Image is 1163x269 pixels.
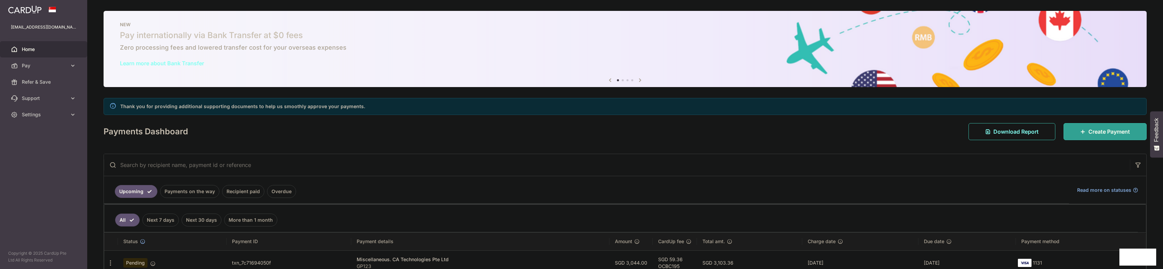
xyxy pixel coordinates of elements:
[1077,187,1131,194] span: Read more on statuses
[1088,128,1130,136] span: Create Payment
[1033,260,1042,266] span: 1131
[351,233,609,250] th: Payment details
[120,22,1130,27] p: NEW
[115,185,157,198] a: Upcoming
[1077,187,1138,194] a: Read more on statuses
[1119,249,1156,266] iframe: Opens a widget where you can find more information
[222,185,264,198] a: Recipient paid
[658,238,684,245] span: CardUp fee
[924,238,944,245] span: Due date
[8,5,42,14] img: CardUp
[968,123,1055,140] a: Download Report
[123,258,148,268] span: Pending
[182,214,221,226] a: Next 30 days
[115,214,140,226] a: All
[120,44,1130,52] h6: Zero processing fees and lowered transfer cost for your overseas expenses
[123,238,138,245] span: Status
[142,214,179,226] a: Next 7 days
[702,238,725,245] span: Total amt.
[120,60,204,67] a: Learn more about Bank Transfer
[11,24,76,31] p: [EMAIL_ADDRESS][DOMAIN_NAME]
[22,111,67,118] span: Settings
[1150,111,1163,157] button: Feedback - Show survey
[808,238,836,245] span: Charge date
[120,102,365,111] p: Thank you for providing additional supporting documents to help us smoothly approve your payments.
[1064,123,1147,140] a: Create Payment
[22,95,67,102] span: Support
[22,46,67,53] span: Home
[104,154,1130,176] input: Search by recipient name, payment id or reference
[104,11,1147,87] img: Bank transfer banner
[22,62,67,69] span: Pay
[22,79,67,85] span: Refer & Save
[1153,118,1160,142] span: Feedback
[227,233,351,250] th: Payment ID
[267,185,296,198] a: Overdue
[993,128,1039,136] span: Download Report
[120,30,1130,41] h5: Pay internationally via Bank Transfer at $0 fees
[1018,259,1032,267] img: Bank Card
[104,125,188,138] h4: Payments Dashboard
[1016,233,1146,250] th: Payment method
[160,185,219,198] a: Payments on the way
[224,214,277,226] a: More than 1 month
[357,256,604,263] div: Miscellaneous. CA Technologies Pte Ltd
[615,238,632,245] span: Amount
